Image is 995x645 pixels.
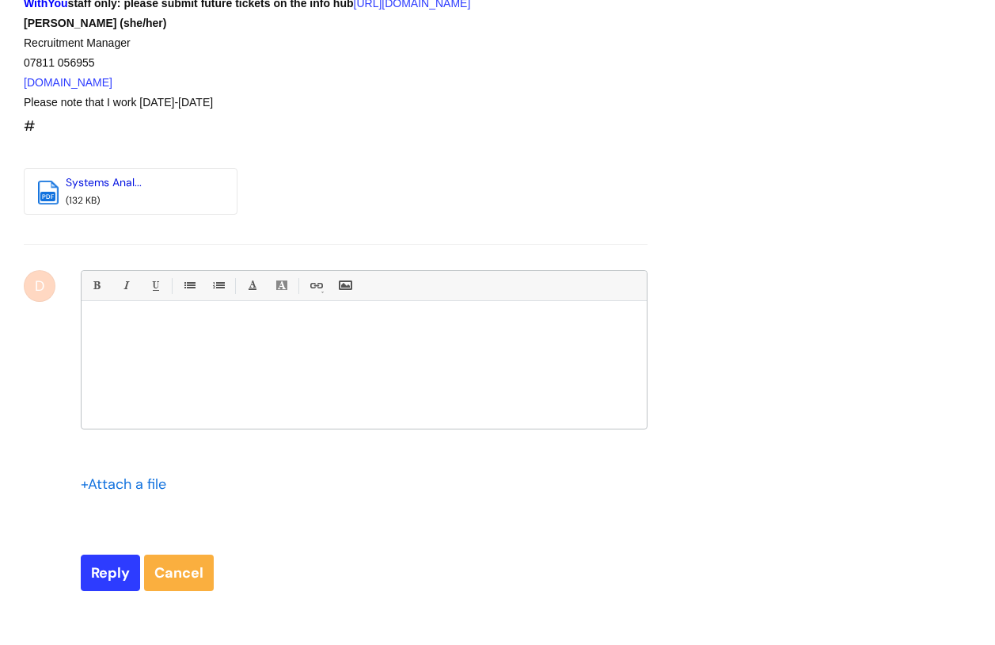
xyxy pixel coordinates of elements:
[179,276,199,296] a: • Unordered List (Ctrl-Shift-7)
[24,270,55,302] div: D
[24,76,112,89] a: [DOMAIN_NAME]
[272,276,291,296] a: Back Color
[24,17,166,29] strong: [PERSON_NAME] (she/her)
[145,276,165,296] a: Underline(Ctrl-U)
[66,193,192,210] div: (132 KB)
[242,276,262,296] a: Font Color
[116,276,135,296] a: Italic (Ctrl-I)
[81,475,88,494] span: +
[24,33,591,53] div: Recruitment Manager
[81,471,176,497] div: Attach a file
[66,175,142,189] a: Systems Anal...
[40,192,55,201] span: pdf
[144,555,214,591] a: Cancel
[24,53,591,73] div: 07811 056955
[86,276,106,296] a: Bold (Ctrl-B)
[24,93,591,113] div: Please note that I work [DATE]-[DATE]
[306,276,325,296] a: Link
[335,276,355,296] a: Insert Image...
[208,276,228,296] a: 1. Ordered List (Ctrl-Shift-8)
[81,555,140,591] input: Reply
